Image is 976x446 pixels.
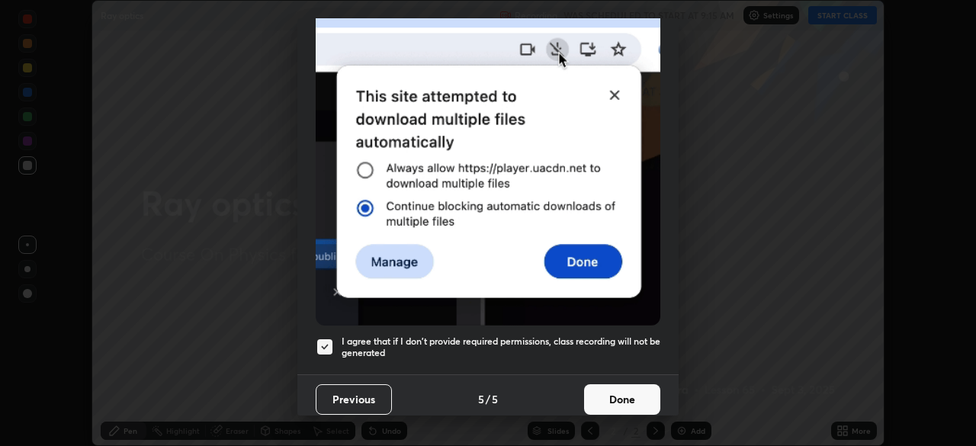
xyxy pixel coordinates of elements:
button: Done [584,384,660,415]
h5: I agree that if I don't provide required permissions, class recording will not be generated [342,335,660,359]
h4: 5 [492,391,498,407]
h4: / [486,391,490,407]
h4: 5 [478,391,484,407]
button: Previous [316,384,392,415]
